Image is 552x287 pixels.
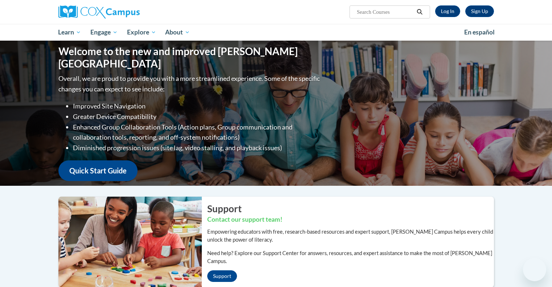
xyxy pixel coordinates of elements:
a: Learn [54,24,86,41]
a: Cox Campus [58,5,196,19]
span: About [165,28,190,37]
li: Improved Site Navigation [73,101,322,111]
a: En español [459,25,499,40]
span: En español [464,28,495,36]
li: Greater Device Compatibility [73,111,322,122]
button: Search [414,8,425,16]
a: Register [465,5,494,17]
p: Need help? Explore our Support Center for answers, resources, and expert assistance to make the m... [207,249,494,265]
a: About [160,24,195,41]
a: Explore [122,24,161,41]
span: Engage [90,28,118,37]
p: Empowering educators with free, research-based resources and expert support, [PERSON_NAME] Campus... [207,228,494,244]
p: Overall, we are proud to provide you with a more streamlined experience. Some of the specific cha... [58,73,322,94]
span: Explore [127,28,156,37]
img: Cox Campus [58,5,140,19]
h2: Support [207,202,494,215]
h1: Welcome to the new and improved [PERSON_NAME][GEOGRAPHIC_DATA] [58,45,322,70]
a: Log In [435,5,460,17]
a: Quick Start Guide [58,160,138,181]
li: Enhanced Group Collaboration Tools (Action plans, Group communication and collaboration tools, re... [73,122,322,143]
span: Learn [58,28,81,37]
a: Engage [86,24,122,41]
h3: Contact our support team! [207,215,494,224]
iframe: Button to launch messaging window [523,258,546,281]
li: Diminished progression issues (site lag, video stalling, and playback issues) [73,143,322,153]
div: Main menu [48,24,505,41]
input: Search Courses [356,8,414,16]
a: Support [207,270,237,282]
